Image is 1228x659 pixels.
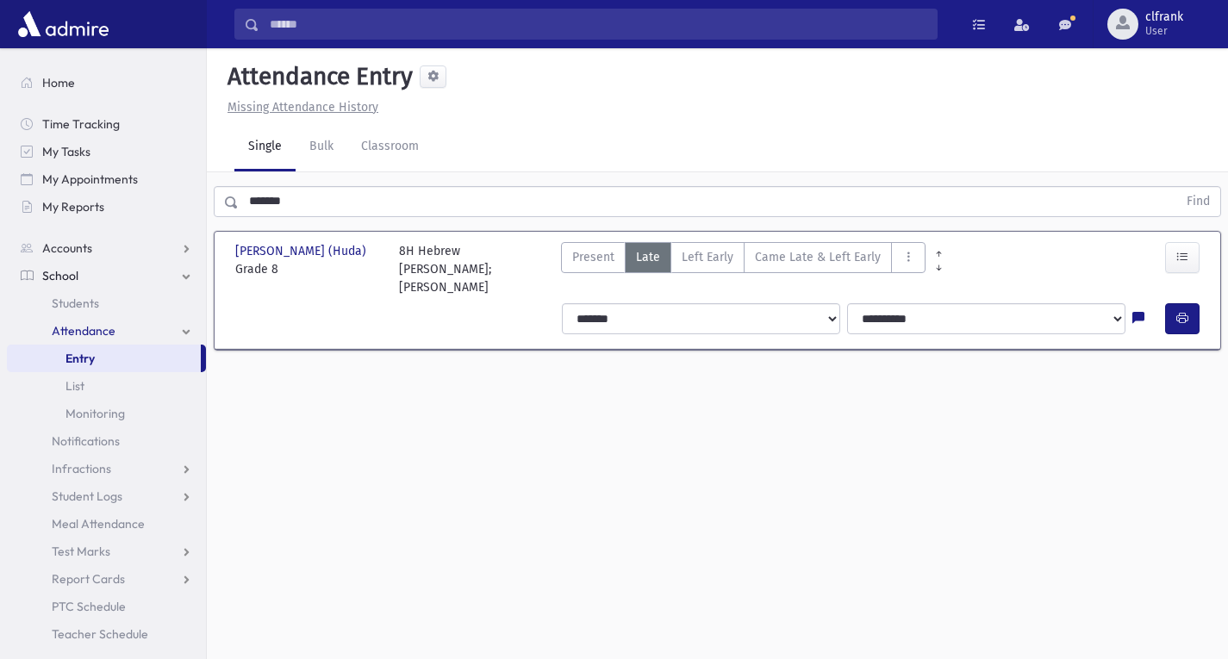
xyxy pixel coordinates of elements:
[52,544,110,559] span: Test Marks
[52,599,126,614] span: PTC Schedule
[42,240,92,256] span: Accounts
[296,123,347,171] a: Bulk
[65,351,95,366] span: Entry
[259,9,937,40] input: Search
[1176,187,1220,216] button: Find
[7,345,201,372] a: Entry
[52,571,125,587] span: Report Cards
[347,123,433,171] a: Classroom
[7,400,206,427] a: Monitoring
[7,110,206,138] a: Time Tracking
[65,406,125,421] span: Monitoring
[682,248,733,266] span: Left Early
[7,593,206,620] a: PTC Schedule
[399,242,545,296] div: 8H Hebrew [PERSON_NAME]; [PERSON_NAME]
[221,62,413,91] h5: Attendance Entry
[52,295,99,311] span: Students
[7,455,206,482] a: Infractions
[1145,10,1183,24] span: clfrank
[235,260,382,278] span: Grade 8
[7,372,206,400] a: List
[42,199,104,214] span: My Reports
[7,565,206,593] a: Report Cards
[1145,24,1183,38] span: User
[234,123,296,171] a: Single
[52,433,120,449] span: Notifications
[636,248,660,266] span: Late
[65,378,84,394] span: List
[7,427,206,455] a: Notifications
[52,323,115,339] span: Attendance
[7,165,206,193] a: My Appointments
[235,242,370,260] span: [PERSON_NAME] (Huda)
[7,620,206,648] a: Teacher Schedule
[7,289,206,317] a: Students
[52,488,122,504] span: Student Logs
[42,171,138,187] span: My Appointments
[7,510,206,538] a: Meal Attendance
[7,482,206,510] a: Student Logs
[7,234,206,262] a: Accounts
[42,116,120,132] span: Time Tracking
[52,626,148,642] span: Teacher Schedule
[572,248,614,266] span: Present
[561,242,926,296] div: AttTypes
[755,248,881,266] span: Came Late & Left Early
[7,317,206,345] a: Attendance
[52,461,111,476] span: Infractions
[7,193,206,221] a: My Reports
[7,262,206,289] a: School
[42,144,90,159] span: My Tasks
[42,75,75,90] span: Home
[7,538,206,565] a: Test Marks
[14,7,113,41] img: AdmirePro
[52,516,145,532] span: Meal Attendance
[42,268,78,283] span: School
[7,138,206,165] a: My Tasks
[221,100,378,115] a: Missing Attendance History
[228,100,378,115] u: Missing Attendance History
[7,69,206,96] a: Home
